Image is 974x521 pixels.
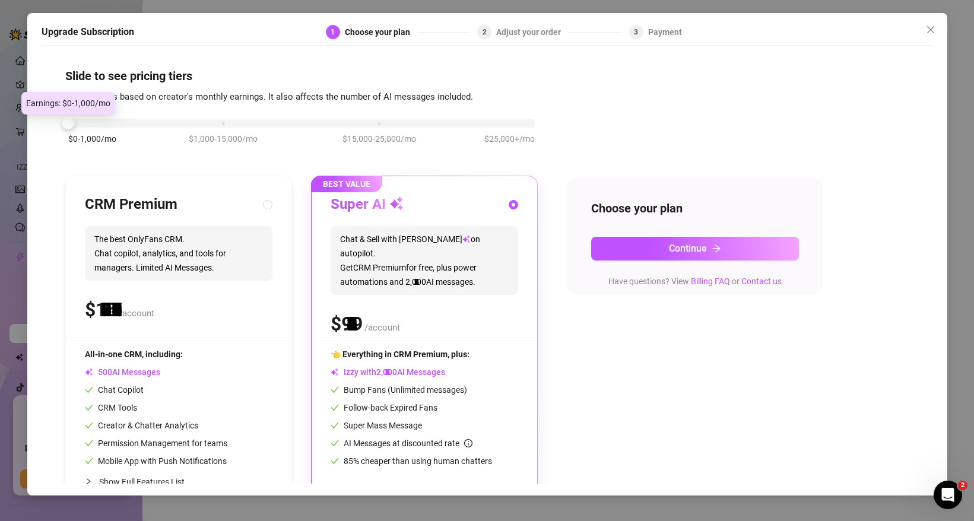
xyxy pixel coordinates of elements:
[331,28,335,36] span: 1
[85,421,93,430] span: check
[119,308,154,319] span: /account
[921,25,940,34] span: Close
[741,277,782,286] a: Contact us
[85,439,227,448] span: Permission Management for teams
[85,404,93,412] span: check
[591,237,799,260] button: Continuearrow-right
[331,386,339,394] span: check
[99,477,185,487] span: Show Full Features List
[331,195,404,214] h3: Super AI
[85,367,160,377] span: AI Messages
[331,421,339,430] span: check
[68,132,116,145] span: $0-1,000/mo
[484,132,535,145] span: $25,000+/mo
[496,25,568,39] div: Adjust your order
[311,176,382,192] span: BEST VALUE
[85,457,93,465] span: check
[648,25,682,39] div: Payment
[331,403,437,412] span: Follow-back Expired Fans
[921,20,940,39] button: Close
[65,91,473,102] span: Our pricing is based on creator's monthly earnings. It also affects the number of AI messages inc...
[85,403,137,412] span: CRM Tools
[331,439,339,447] span: check
[342,132,416,145] span: $15,000-25,000/mo
[85,478,92,485] span: collapsed
[85,226,272,281] span: The best OnlyFans CRM. Chat copilot, analytics, and tools for managers. Limited AI Messages.
[331,456,492,466] span: 85% cheaper than using human chatters
[712,244,721,253] span: arrow-right
[85,456,227,466] span: Mobile App with Push Notifications
[331,226,518,295] span: Chat & Sell with [PERSON_NAME] on autopilot. Get CRM Premium for free, plus power automations and...
[42,25,134,39] h5: Upgrade Subscription
[331,421,422,430] span: Super Mass Message
[331,385,467,395] span: Bump Fans (Unlimited messages)
[344,439,472,448] span: AI Messages at discounted rate
[85,386,93,394] span: check
[85,298,117,321] span: $
[934,481,962,509] iframe: Intercom live chat
[85,468,272,495] div: Show Full Features List
[669,243,707,254] span: Continue
[331,367,445,377] span: Izzy with AI Messages
[331,404,339,412] span: check
[464,439,472,447] span: info-circle
[21,92,115,115] div: Earnings: $0-1,000/mo
[958,481,967,490] span: 2
[85,421,198,430] span: Creator & Chatter Analytics
[331,457,339,465] span: check
[331,313,363,335] span: $
[591,200,799,217] h4: Choose your plan
[85,350,183,359] span: All-in-one CRM, including:
[364,322,400,333] span: /account
[608,277,782,286] span: Have questions? View or
[331,350,469,359] span: 👈 Everything in CRM Premium, plus:
[85,195,177,214] h3: CRM Premium
[85,385,144,395] span: Chat Copilot
[85,439,93,447] span: check
[483,28,487,36] span: 2
[345,25,417,39] div: Choose your plan
[189,132,258,145] span: $1,000-15,000/mo
[926,25,935,34] span: close
[634,28,638,36] span: 3
[65,68,909,84] h4: Slide to see pricing tiers
[691,277,730,286] a: Billing FAQ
